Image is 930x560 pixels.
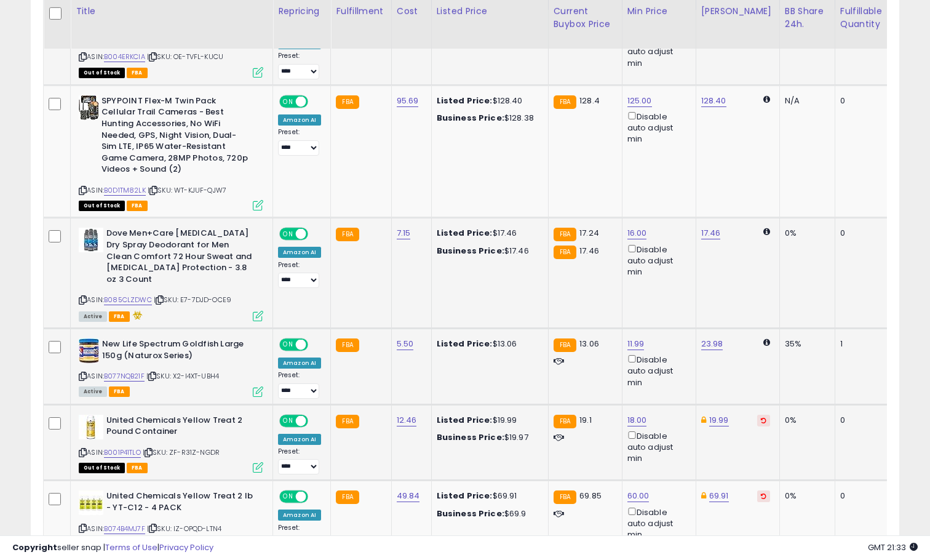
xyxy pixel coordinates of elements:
div: Fulfillable Quantity [840,5,883,31]
div: ASIN: [79,19,263,76]
div: Disable auto adjust min [627,110,686,145]
a: B077NQB21F [104,371,145,382]
div: N/A [785,95,825,106]
span: ON [280,492,296,502]
div: $13.06 [437,338,539,350]
b: New Life Spectrum Goldfish Large 150g (Naturox Series) [102,338,252,364]
i: Calculated using Dynamic Max Price. [763,95,770,103]
b: SPYPOINT Flex-M Twin Pack Cellular Trail Cameras - Best Hunting Accessories, No WiFi Needed, GPS,... [101,95,251,178]
span: 17.24 [579,227,599,239]
a: B085CLZDWC [104,295,152,305]
a: 125.00 [627,95,652,107]
span: | SKU: WT-KJUF-QJW7 [148,185,226,195]
div: ASIN: [79,338,263,396]
small: FBA [554,490,576,504]
div: 35% [785,338,825,350]
small: FBA [554,415,576,428]
b: Listed Price: [437,414,493,426]
div: 0% [785,415,825,426]
a: 18.00 [627,414,647,426]
i: Calculated using Dynamic Max Price. [763,338,770,346]
div: Repricing [278,5,325,18]
b: Listed Price: [437,490,493,502]
b: Business Price: [437,508,504,519]
div: Disable auto adjust min [627,429,686,465]
span: | SKU: E7-7DJD-OCE9 [154,295,231,305]
span: All listings currently available for purchase on Amazon [79,311,107,322]
div: Title [76,5,268,18]
a: 7.15 [397,227,411,239]
div: Preset: [278,447,321,475]
small: FBA [554,228,576,241]
span: 128.4 [579,95,600,106]
div: Disable auto adjust min [627,505,686,541]
small: FBA [336,95,359,109]
img: 513jnmTetHL._SL40_.jpg [79,95,98,120]
span: All listings that are currently out of stock and unavailable for purchase on Amazon [79,68,125,78]
i: Calculated using Dynamic Max Price. [763,228,770,236]
span: 17.46 [579,245,599,257]
small: FBA [554,246,576,259]
div: Fulfillment [336,5,386,18]
span: 2025-10-8 21:33 GMT [868,542,918,553]
div: 0% [785,490,825,502]
div: 0% [785,228,825,239]
span: OFF [306,492,326,502]
div: 0 [840,490,878,502]
div: ASIN: [79,490,263,548]
a: B001P41TLO [104,447,141,458]
div: Min Price [627,5,691,18]
div: Preset: [278,261,321,289]
b: United Chemicals Yellow Treat 2 lb - YT-C12 - 4 PACK [106,490,256,516]
small: FBA [336,338,359,352]
i: hazardous material [130,311,143,319]
div: Preset: [278,52,321,79]
a: 95.69 [397,95,419,107]
a: 12.46 [397,414,417,426]
span: | SKU: X2-I4XT-UBH4 [146,371,219,381]
a: 5.50 [397,338,414,350]
strong: Copyright [12,542,57,553]
div: Listed Price [437,5,543,18]
div: ASIN: [79,95,263,210]
a: Privacy Policy [159,542,213,553]
img: 61lXd-9tdCL._SL40_.jpg [79,228,103,252]
div: BB Share 24h. [785,5,830,31]
div: Amazon AI [278,114,321,126]
span: 13.06 [579,338,599,350]
small: FBA [554,95,576,109]
div: Amazon AI [278,434,321,445]
div: 0 [840,95,878,106]
div: $128.38 [437,113,539,124]
a: 16.00 [627,227,647,239]
span: OFF [306,96,326,106]
span: ON [280,340,296,350]
span: OFF [306,229,326,239]
b: United Chemicals Yellow Treat 2 Pound Container [106,415,256,441]
img: 51mbet79XsL._SL40_.jpg [79,415,103,439]
span: FBA [127,463,148,473]
span: | SKU: ZF-R31Z-NGDR [143,447,220,457]
div: Preset: [278,128,321,156]
div: ASIN: [79,415,263,472]
div: $69.9 [437,508,539,519]
div: Preset: [278,371,321,399]
div: Disable auto adjust min [627,353,686,388]
span: OFF [306,415,326,426]
small: FBA [554,338,576,352]
div: seller snap | | [12,542,213,554]
div: 0 [840,228,878,239]
div: Disable auto adjust min [627,242,686,278]
b: Listed Price: [437,227,493,239]
span: 19.1 [579,414,592,426]
a: 19.99 [709,414,729,426]
span: | SKU: OE-TVFL-KUCU [147,52,223,62]
span: FBA [109,386,130,397]
span: All listings currently available for purchase on Amazon [79,386,107,397]
img: 41uda1pJ-UL._SL40_.jpg [79,338,99,363]
span: 69.85 [579,490,602,502]
div: Cost [397,5,426,18]
a: 11.99 [627,338,645,350]
div: Amazon AI [278,247,321,258]
b: Business Price: [437,245,504,257]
